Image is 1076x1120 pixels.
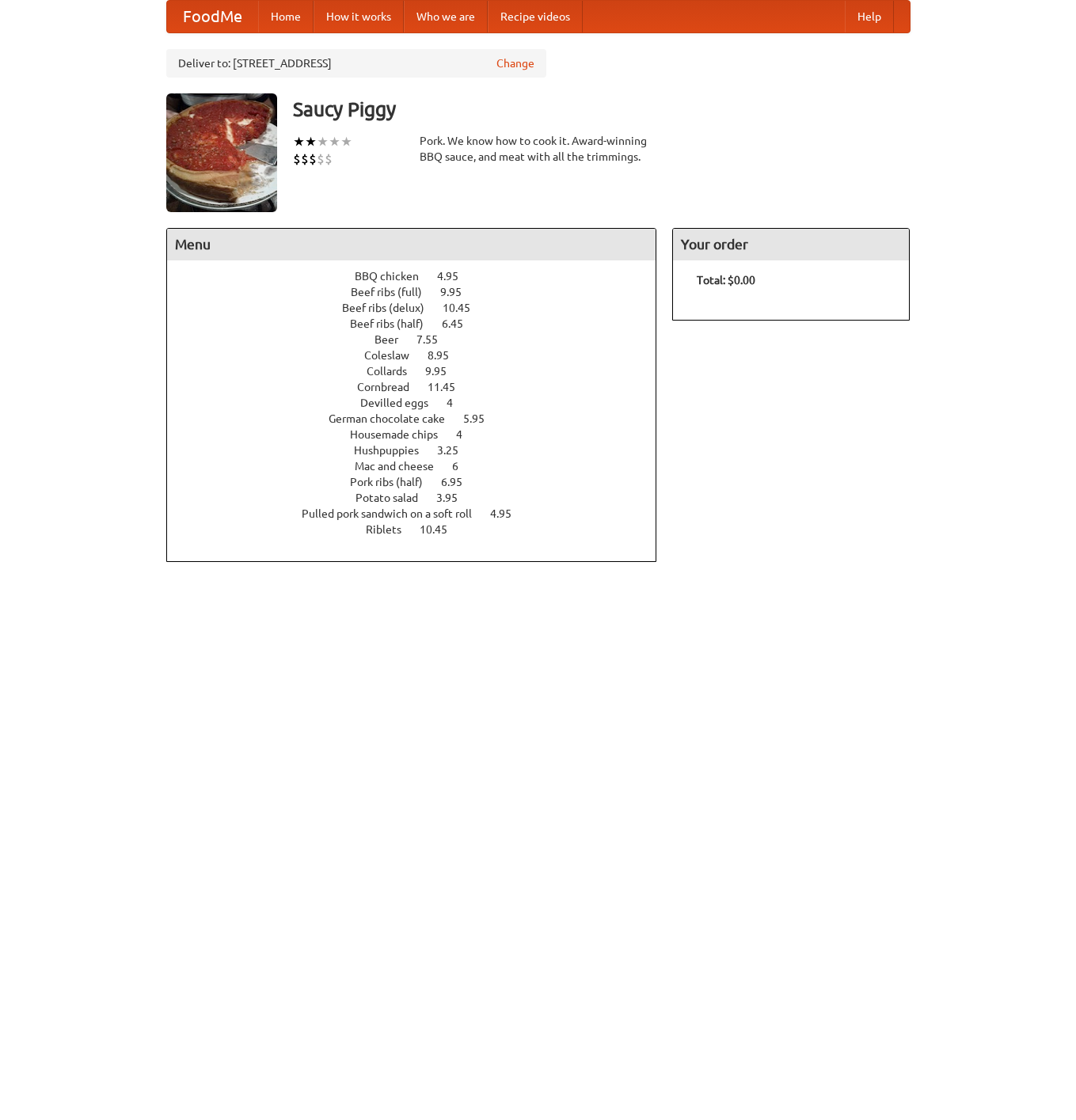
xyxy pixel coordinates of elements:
[317,150,325,168] li: $
[366,523,477,536] a: Riblets 10.45
[167,229,656,260] h4: Menu
[314,1,404,32] a: How it works
[350,428,454,441] span: Housemade chips
[452,460,474,473] span: 6
[428,381,471,393] span: 11.45
[340,133,352,150] li: ★
[258,1,314,32] a: Home
[436,492,473,504] span: 3.95
[325,150,333,168] li: $
[354,444,488,457] a: Hushpuppies 3.25
[364,349,425,362] span: Coleslaw
[441,476,478,488] span: 6.95
[355,270,435,283] span: BBQ chicken
[447,397,469,409] span: 4
[305,133,317,150] li: ★
[354,444,435,457] span: Hushpuppies
[357,381,485,393] a: Cornbread 11.45
[342,302,440,314] span: Beef ribs (delux)
[456,428,478,441] span: 4
[488,1,583,32] a: Recipe videos
[301,150,309,168] li: $
[355,270,488,283] a: BBQ chicken 4.95
[166,93,277,212] img: angular.jpg
[167,1,258,32] a: FoodMe
[302,507,488,520] span: Pulled pork sandwich on a soft roll
[166,49,546,78] div: Deliver to: [STREET_ADDRESS]
[375,333,467,346] a: Beer 7.55
[404,1,488,32] a: Who we are
[350,317,439,330] span: Beef ribs (half)
[437,270,474,283] span: 4.95
[360,397,482,409] a: Devilled eggs 4
[496,55,534,71] a: Change
[293,150,301,168] li: $
[351,286,491,298] a: Beef ribs (full) 9.95
[350,476,492,488] a: Pork ribs (half) 6.95
[428,349,465,362] span: 8.95
[463,412,500,425] span: 5.95
[329,133,340,150] li: ★
[342,302,500,314] a: Beef ribs (delux) 10.45
[317,133,329,150] li: ★
[845,1,894,32] a: Help
[366,523,417,536] span: Riblets
[367,365,423,378] span: Collards
[364,349,478,362] a: Coleslaw 8.95
[437,444,474,457] span: 3.25
[302,507,541,520] a: Pulled pork sandwich on a soft roll 4.95
[357,381,425,393] span: Cornbread
[355,492,434,504] span: Potato salad
[355,460,450,473] span: Mac and cheese
[360,397,444,409] span: Devilled eggs
[329,412,461,425] span: German chocolate cake
[443,302,486,314] span: 10.45
[375,333,414,346] span: Beer
[420,523,463,536] span: 10.45
[440,286,477,298] span: 9.95
[355,460,488,473] a: Mac and cheese 6
[697,274,755,287] b: Total: $0.00
[350,428,492,441] a: Housemade chips 4
[293,133,305,150] li: ★
[420,133,657,165] div: Pork. We know how to cook it. Award-winning BBQ sauce, and meat with all the trimmings.
[293,93,911,125] h3: Saucy Piggy
[425,365,462,378] span: 9.95
[442,317,479,330] span: 6.45
[355,492,487,504] a: Potato salad 3.95
[673,229,909,260] h4: Your order
[490,507,527,520] span: 4.95
[329,412,514,425] a: German chocolate cake 5.95
[416,333,454,346] span: 7.55
[367,365,476,378] a: Collards 9.95
[309,150,317,168] li: $
[351,286,438,298] span: Beef ribs (full)
[350,317,492,330] a: Beef ribs (half) 6.45
[350,476,439,488] span: Pork ribs (half)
